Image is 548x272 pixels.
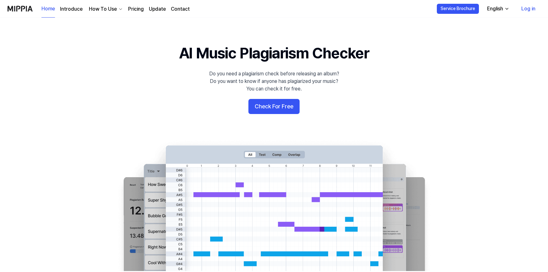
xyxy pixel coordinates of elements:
[437,4,479,14] button: Service Brochure
[149,5,166,13] a: Update
[128,5,144,13] a: Pricing
[482,3,513,15] button: English
[60,5,83,13] a: Introduce
[486,5,504,13] div: English
[88,5,123,13] button: How To Use
[111,139,437,271] img: main Image
[209,70,339,93] div: Do you need a plagiarism check before releasing an album? Do you want to know if anyone has plagi...
[248,99,300,114] button: Check For Free
[41,0,55,18] a: Home
[179,43,369,64] h1: AI Music Plagiarism Checker
[88,5,118,13] div: How To Use
[171,5,190,13] a: Contact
